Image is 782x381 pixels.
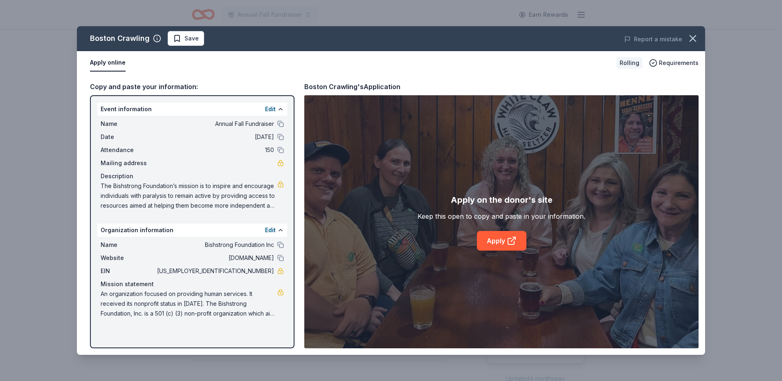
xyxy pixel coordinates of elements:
[97,224,287,237] div: Organization information
[659,58,699,68] span: Requirements
[101,158,155,168] span: Mailing address
[155,253,274,263] span: [DOMAIN_NAME]
[101,266,155,276] span: EIN
[90,32,150,45] div: Boston Crawling
[265,104,276,114] button: Edit
[418,211,585,221] div: Keep this open to copy and paste in your information.
[101,181,277,211] span: The Bishstrong Foundation’s mission is to inspire and encourage individuals with paralysis to rem...
[155,119,274,129] span: Annual Fall Fundraiser
[101,279,284,289] div: Mission statement
[101,145,155,155] span: Attendance
[649,58,699,68] button: Requirements
[101,253,155,263] span: Website
[90,54,126,72] button: Apply online
[101,132,155,142] span: Date
[97,103,287,116] div: Event information
[184,34,199,43] span: Save
[101,119,155,129] span: Name
[477,231,526,251] a: Apply
[265,225,276,235] button: Edit
[304,81,400,92] div: Boston Crawling's Application
[155,266,274,276] span: [US_EMPLOYER_IDENTIFICATION_NUMBER]
[155,240,274,250] span: Bishstrong Foundation Inc
[155,145,274,155] span: 150
[101,171,284,181] div: Description
[155,132,274,142] span: [DATE]
[451,193,553,206] div: Apply on the donor's site
[168,31,204,46] button: Save
[624,34,682,44] button: Report a mistake
[101,289,277,318] span: An organization focused on providing human services. It received its nonprofit status in [DATE]. ...
[90,81,294,92] div: Copy and paste your information:
[101,240,155,250] span: Name
[616,57,643,69] div: Rolling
